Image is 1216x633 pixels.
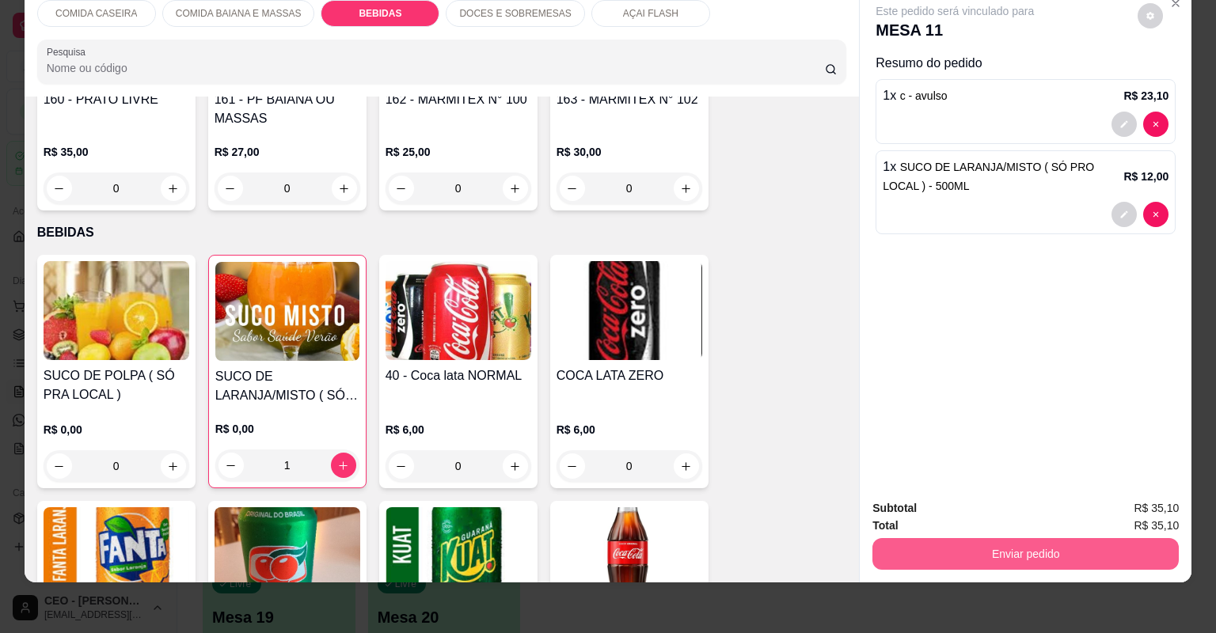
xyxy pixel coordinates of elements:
button: decrease-product-quantity [1111,202,1137,227]
p: BEBIDAS [359,7,401,20]
p: R$ 30,00 [557,144,702,160]
p: R$ 35,00 [44,144,189,160]
p: R$ 0,00 [215,421,359,437]
p: Este pedido será vinculado para [876,3,1034,19]
p: R$ 6,00 [557,422,702,438]
span: R$ 35,10 [1134,517,1179,534]
button: decrease-product-quantity [389,453,414,479]
button: decrease-product-quantity [1111,112,1137,137]
h4: SUCO DE POLPA ( SÓ PRA LOCAL ) [44,366,189,404]
button: decrease-product-quantity [1143,202,1168,227]
p: Resumo do pedido [876,54,1176,73]
img: product-image [215,262,359,361]
strong: Total [872,519,898,532]
img: product-image [44,261,189,360]
p: R$ 27,00 [215,144,360,160]
label: Pesquisa [47,45,91,59]
p: R$ 6,00 [386,422,531,438]
img: product-image [215,507,360,606]
h4: 162 - MARMITEX N° 100 [386,90,531,109]
button: decrease-product-quantity [47,176,72,201]
span: c - avulso [900,89,948,102]
button: decrease-product-quantity [389,176,414,201]
img: product-image [557,261,702,360]
button: increase-product-quantity [332,176,357,201]
span: R$ 35,10 [1134,499,1179,517]
strong: Subtotal [872,502,917,514]
h4: 161 - PF BAIANA OU MASSAS [215,90,360,128]
button: decrease-product-quantity [560,176,585,201]
p: R$ 0,00 [44,422,189,438]
p: COMIDA BAIANA E MASSAS [176,7,302,20]
button: increase-product-quantity [674,176,699,201]
p: BEBIDAS [37,223,847,242]
button: Enviar pedido [872,538,1179,570]
img: product-image [557,507,702,606]
p: COMIDA CASEIRA [55,7,137,20]
h4: COCA LATA ZERO [557,366,702,385]
h4: 160 - PRATO LIVRE [44,90,189,109]
button: increase-product-quantity [503,453,528,479]
p: R$ 23,10 [1123,88,1168,104]
button: decrease-product-quantity [218,176,243,201]
p: AÇAI FLASH [623,7,678,20]
span: SUCO DE LARANJA/MISTO ( SÓ PRO LOCAL ) - 500ML [883,161,1094,192]
p: 1 x [883,86,947,105]
p: 1 x [883,157,1123,195]
button: increase-product-quantity [503,176,528,201]
img: product-image [386,261,531,360]
p: R$ 12,00 [1123,169,1168,184]
button: decrease-product-quantity [1138,3,1163,28]
img: product-image [386,507,531,606]
h4: 163 - MARMITEX N° 102 [557,90,702,109]
p: MESA 11 [876,19,1034,41]
input: Pesquisa [47,60,825,76]
button: decrease-product-quantity [1143,112,1168,137]
h4: 40 - Coca lata NORMAL [386,366,531,385]
h4: SUCO DE LARANJA/MISTO ( SÓ PRO LOCAL ) [215,367,359,405]
button: decrease-product-quantity [560,453,585,479]
p: R$ 25,00 [386,144,531,160]
button: increase-product-quantity [161,176,186,201]
button: increase-product-quantity [674,453,699,479]
img: product-image [44,507,189,606]
p: DOCES E SOBREMESAS [459,7,571,20]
